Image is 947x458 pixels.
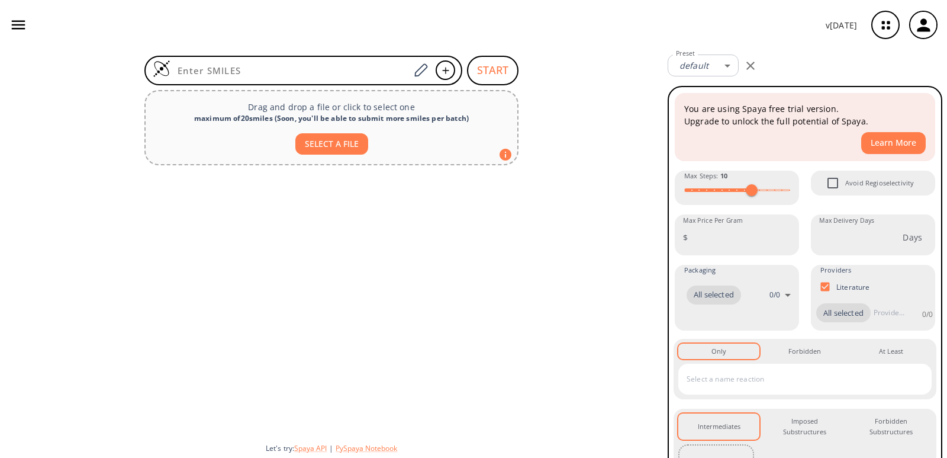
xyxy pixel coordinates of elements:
button: Forbidden Substructures [851,414,932,440]
p: Days [903,231,922,244]
p: v [DATE] [826,19,857,31]
div: Only [711,346,726,357]
button: Forbidden [764,344,845,359]
input: Enter SMILES [170,65,410,76]
p: Drag and drop a file or click to select one [155,101,508,113]
button: START [467,56,518,85]
div: Forbidden [788,346,821,357]
input: Select a name reaction [684,370,909,389]
button: Imposed Substructures [764,414,845,440]
span: All selected [816,308,871,319]
span: Avoid Regioselectivity [845,178,914,188]
span: Packaging [684,265,716,276]
span: Providers [820,265,851,276]
div: At Least [879,346,903,357]
div: maximum of 20 smiles ( Soon, you'll be able to submit more smiles per batch ) [155,113,508,124]
span: Max Steps : [684,171,727,181]
button: Learn More [861,132,926,154]
div: Forbidden Substructures [860,416,922,438]
button: PySpaya Notebook [336,443,397,453]
p: You are using Spaya free trial version. Upgrade to unlock the full potential of Spaya. [684,103,926,127]
button: At Least [851,344,932,359]
em: default [679,60,708,71]
p: 0 / 0 [922,309,933,319]
span: All selected [687,289,741,301]
div: Let's try: [266,443,658,453]
label: Max Delivery Days [819,216,874,225]
div: Intermediates [698,421,740,432]
div: Imposed Substructures [774,416,836,438]
p: 0 / 0 [769,290,780,300]
label: Max Price Per Gram [683,216,743,225]
p: Literature [836,282,870,292]
span: Avoid Regioselectivity [820,171,845,196]
span: | [327,443,336,453]
label: Preset [676,49,695,58]
img: Logo Spaya [153,60,170,78]
button: Spaya API [294,443,327,453]
button: SELECT A FILE [295,133,368,155]
button: Only [678,344,759,359]
input: Provider name [871,303,907,322]
button: Intermediates [678,414,759,440]
p: $ [683,231,688,244]
strong: 10 [720,171,727,180]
